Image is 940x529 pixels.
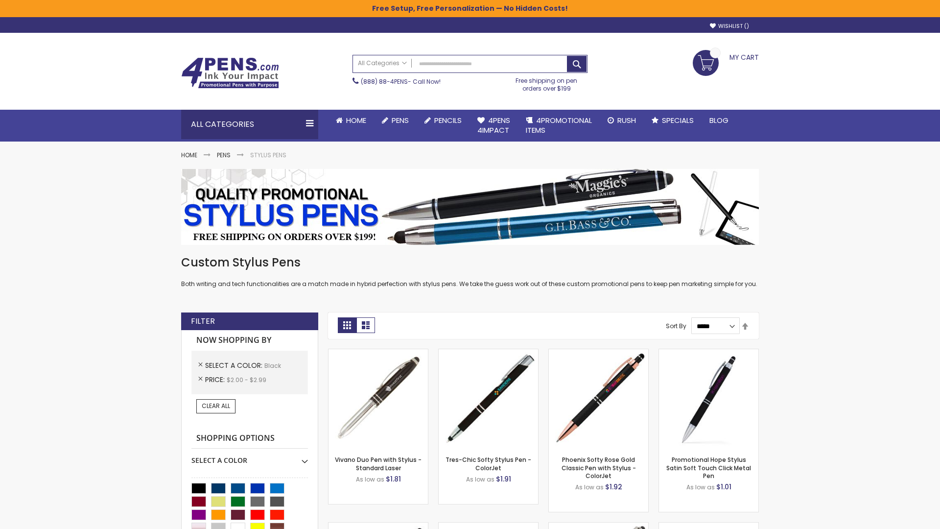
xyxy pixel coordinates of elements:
a: Pencils [417,110,470,131]
img: 4Pens Custom Pens and Promotional Products [181,57,279,89]
a: Pens [374,110,417,131]
a: Promotional Hope Stylus Satin Soft Touch Click Metal Pen [666,456,751,480]
span: Price [205,375,227,385]
label: Sort By [666,322,686,330]
span: As low as [575,483,604,491]
a: Vivano Duo Pen with Stylus - Standard Laser [335,456,422,472]
span: Specials [662,115,694,125]
a: Rush [600,110,644,131]
img: Tres-Chic Softy Stylus Pen - ColorJet-Black [439,349,538,449]
span: Black [264,361,281,370]
span: $1.81 [386,474,401,484]
strong: Stylus Pens [250,151,286,159]
span: Rush [617,115,636,125]
a: Home [181,151,197,159]
div: Both writing and tech functionalities are a match made in hybrid perfection with stylus pens. We ... [181,255,759,289]
span: Pencils [434,115,462,125]
span: Clear All [202,402,230,410]
span: 4Pens 4impact [477,115,510,135]
div: Select A Color [191,449,308,465]
a: 4Pens4impact [470,110,518,142]
strong: Now Shopping by [191,330,308,351]
span: Select A Color [205,361,264,370]
img: Vivano Duo Pen with Stylus - Standard Laser-Black [329,349,428,449]
a: Clear All [196,399,235,413]
a: All Categories [353,55,412,72]
a: Vivano Duo Pen with Stylus - Standard Laser-Black [329,349,428,357]
a: Promotional Hope Stylus Satin Soft Touch Click Metal Pen-Black [659,349,758,357]
a: 4PROMOTIONALITEMS [518,110,600,142]
span: $1.01 [716,482,731,492]
span: Home [346,115,366,125]
h1: Custom Stylus Pens [181,255,759,270]
a: Tres-Chic Softy Stylus Pen - ColorJet [446,456,531,472]
span: All Categories [358,59,407,67]
strong: Shopping Options [191,428,308,449]
span: Blog [709,115,728,125]
div: Free shipping on pen orders over $199 [506,73,588,93]
a: Specials [644,110,702,131]
a: Home [328,110,374,131]
a: (888) 88-4PENS [361,77,408,86]
img: Stylus Pens [181,169,759,245]
span: $1.92 [605,482,622,492]
span: $1.91 [496,474,511,484]
img: Phoenix Softy Rose Gold Classic Pen with Stylus - ColorJet-Black [549,349,648,449]
span: As low as [466,475,494,483]
img: Promotional Hope Stylus Satin Soft Touch Click Metal Pen-Black [659,349,758,449]
a: Tres-Chic Softy Stylus Pen - ColorJet-Black [439,349,538,357]
strong: Filter [191,316,215,327]
a: Blog [702,110,736,131]
span: As low as [356,475,384,483]
a: Wishlist [710,23,749,30]
span: Pens [392,115,409,125]
span: As low as [686,483,715,491]
div: All Categories [181,110,318,139]
a: Phoenix Softy Rose Gold Classic Pen with Stylus - ColorJet [562,456,636,480]
span: $2.00 - $2.99 [227,376,266,384]
a: Pens [217,151,231,159]
a: Phoenix Softy Rose Gold Classic Pen with Stylus - ColorJet-Black [549,349,648,357]
span: 4PROMOTIONAL ITEMS [526,115,592,135]
span: - Call Now! [361,77,441,86]
strong: Grid [338,317,356,333]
